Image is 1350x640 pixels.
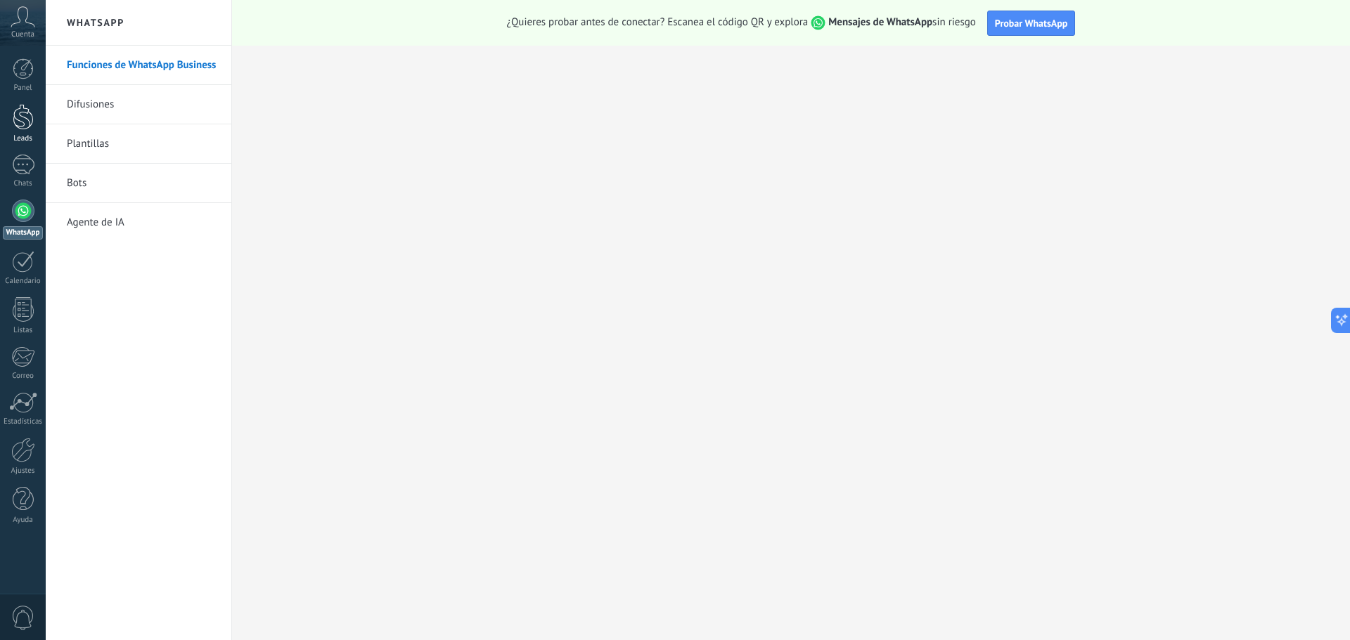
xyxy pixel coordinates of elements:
[3,372,44,381] div: Correo
[46,203,231,242] li: Agente de IA
[507,15,976,30] span: ¿Quieres probar antes de conectar? Escanea el código QR y explora sin riesgo
[3,226,43,240] div: WhatsApp
[46,46,231,85] li: Funciones de WhatsApp Business
[11,30,34,39] span: Cuenta
[995,17,1068,30] span: Probar WhatsApp
[67,203,217,242] a: Agente de IA
[46,124,231,164] li: Plantillas
[3,516,44,525] div: Ayuda
[3,277,44,286] div: Calendario
[67,46,217,85] a: Funciones de WhatsApp Business
[3,326,44,335] div: Listas
[3,466,44,476] div: Ajustes
[3,84,44,93] div: Panel
[67,85,217,124] a: Difusiones
[46,164,231,203] li: Bots
[67,124,217,164] a: Plantillas
[3,134,44,143] div: Leads
[67,164,217,203] a: Bots
[987,11,1076,36] button: Probar WhatsApp
[46,85,231,124] li: Difusiones
[828,15,932,29] strong: Mensajes de WhatsApp
[3,417,44,426] div: Estadísticas
[3,179,44,188] div: Chats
